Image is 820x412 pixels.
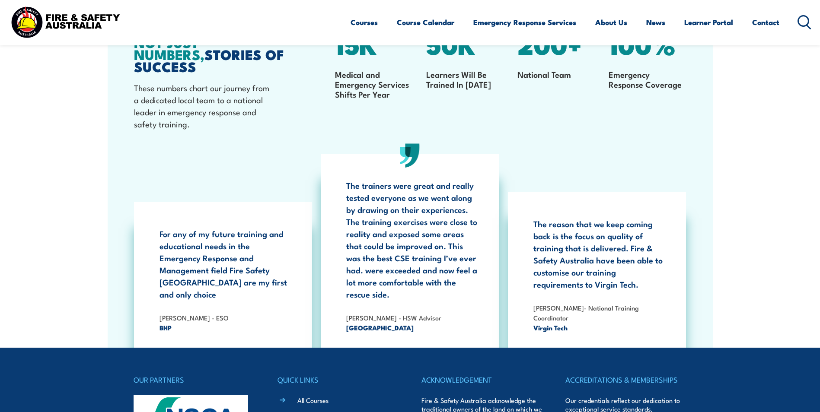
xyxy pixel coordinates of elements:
strong: [PERSON_NAME] - HSW Advisor [346,313,441,322]
a: All Courses [297,396,329,405]
strong: [PERSON_NAME] - ESO [160,313,229,322]
p: For any of my future training and educational needs in the Emergency Response and Management fiel... [160,228,291,300]
h4: ACKNOWLEDGEMENT [421,374,542,386]
a: Learner Portal [684,11,733,34]
a: Courses [351,11,378,34]
span: [GEOGRAPHIC_DATA] [346,323,478,333]
p: The trainers were great and really tested everyone as we went along by drawing on their experienc... [346,179,478,300]
p: These numbers chart our journey from a dedicated local team to a national leader in emergency res... [134,82,271,130]
span: Virgin Tech [533,323,665,333]
span: BHP [160,323,291,333]
strong: NOT JUST NUMBERS, [134,31,204,65]
strong: [PERSON_NAME]- National Training Coordinator [533,303,639,322]
a: About Us [595,11,627,34]
p: The reason that we keep coming back is the focus on quality of training that is delivered. Fire &... [533,218,665,290]
h4: ACCREDITATIONS & MEMBERSHIPS [565,374,686,386]
h4: OUR PARTNERS [134,374,255,386]
p: Emergency Response Coverage [609,69,686,89]
a: Course Calendar [397,11,454,34]
a: News [646,11,665,34]
a: Emergency Response Services [473,11,576,34]
p: Medical and Emergency Services Shifts Per Year [335,69,412,99]
h4: QUICK LINKS [278,374,399,386]
h2: STORIES OF SUCCESS [134,36,290,72]
a: Contact [752,11,779,34]
p: National Team [517,69,595,79]
p: Learners Will Be Trained In [DATE] [426,69,504,89]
